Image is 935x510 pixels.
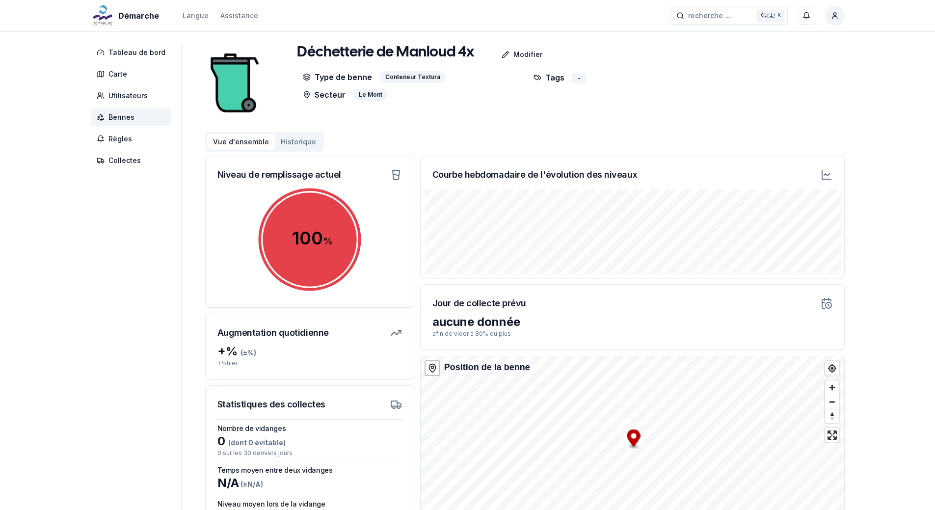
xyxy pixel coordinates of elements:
[825,361,839,376] button: Find my location
[444,360,530,374] div: Position de la benne
[91,65,175,83] a: Carte
[217,475,402,491] div: N/A
[217,326,329,340] h3: Augmentation quotidienne
[513,50,542,59] p: Modifier
[432,296,526,310] h3: Jour de collecte prévu
[220,10,258,22] a: Assistance
[825,395,839,409] span: Zoom out
[91,87,175,105] a: Utilisateurs
[217,344,402,359] div: + %
[91,130,175,148] a: Règles
[688,11,731,21] span: recherche ...
[825,380,839,395] button: Zoom in
[217,433,402,449] div: 0
[825,409,839,423] button: Reset bearing to north
[183,11,209,21] div: Langue
[353,89,388,101] div: Le Mont
[217,499,402,509] h3: Niveau moyen lors de la vidange
[118,10,159,22] span: Démarche
[91,108,175,126] a: Bennes
[627,429,640,450] div: Map marker
[183,10,209,22] button: Langue
[217,424,402,433] h3: Nombre de vidanges
[825,428,839,442] button: Enter fullscreen
[91,4,114,27] img: Démarche Logo
[217,449,402,457] p: 0 sur les 30 derniers jours
[432,168,637,182] h3: Courbe hebdomadaire de l'évolution des niveaux
[108,156,141,165] span: Collectes
[207,134,275,150] button: Vue d'ensemble
[108,69,127,79] span: Carte
[217,359,402,367] p: + % hier
[225,438,286,447] span: (dont 0 évitable)
[474,45,550,64] a: Modifier
[432,330,832,338] p: afin de vider à 80% ou plus
[432,314,832,330] div: aucune donnée
[275,134,322,150] button: Historique
[670,7,788,25] button: recherche ...Ctrl+K
[217,168,341,182] h3: Niveau de remplissage actuel
[108,134,132,144] span: Règles
[303,89,346,101] p: Secteur
[108,91,148,101] span: Utilisateurs
[380,71,446,83] div: Conteneur Textura
[217,398,325,411] h3: Statistiques des collectes
[91,10,163,22] a: Démarche
[108,48,165,57] span: Tableau de bord
[534,71,564,83] p: Tags
[240,349,256,357] span: (± %)
[303,71,372,83] p: Type de benne
[297,44,474,61] h1: Déchetterie de Manloud 4x
[217,465,402,475] h3: Temps moyen entre deux vidanges
[239,480,263,488] span: (± N/A )
[572,73,586,83] div: -
[825,395,839,409] button: Zoom out
[91,152,175,169] a: Collectes
[108,112,134,122] span: Bennes
[91,44,175,61] a: Tableau de bord
[205,44,264,122] img: bin Image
